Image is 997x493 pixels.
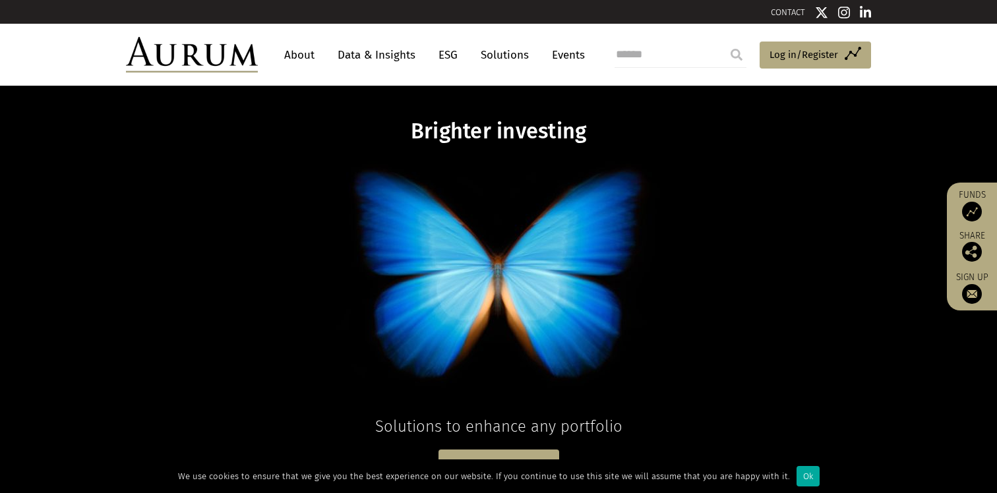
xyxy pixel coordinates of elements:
a: Sign up [953,272,990,304]
a: Log in/Register [760,42,871,69]
img: Twitter icon [815,6,828,19]
img: Instagram icon [838,6,850,19]
img: Sign up to our newsletter [962,284,982,304]
a: Funds [953,189,990,221]
img: Aurum [126,37,258,72]
a: CONTACT [771,7,805,17]
span: Solutions to enhance any portfolio [375,417,622,436]
img: Share this post [962,242,982,262]
a: Solutions [438,449,559,483]
a: Events [545,43,585,67]
img: Access Funds [962,202,982,221]
a: ESG [432,43,464,67]
h1: Brighter investing [244,119,753,144]
a: About [278,43,321,67]
a: Solutions [474,43,535,67]
span: Log in/Register [770,47,838,63]
img: Linkedin icon [860,6,872,19]
div: Share [953,231,990,262]
a: Data & Insights [331,43,422,67]
input: Submit [723,42,750,68]
div: Ok [797,466,820,486]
